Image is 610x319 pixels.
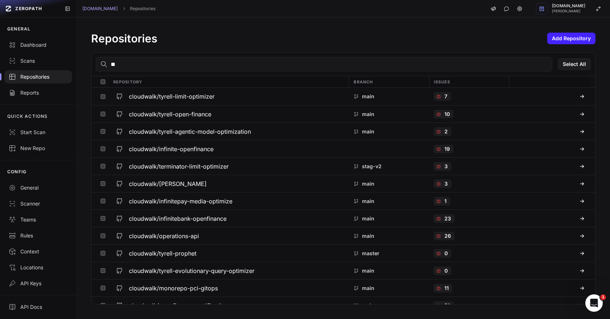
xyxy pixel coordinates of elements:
[109,140,349,157] button: cloudwalk/infinite-openfinance
[109,210,349,227] button: cloudwalk/infinitebank-openfinance
[444,232,451,240] p: 26
[129,92,215,101] h3: cloudwalk/tyrell-limit-optimizer
[362,93,374,100] p: main
[9,200,68,207] div: Scanner
[129,110,211,119] h3: cloudwalk/tyrell-open-finance
[129,284,218,293] h3: cloudwalk/monorepo-pci-gitops
[9,264,68,271] div: Locations
[7,169,27,175] p: CONFIG
[129,266,255,275] h3: cloudwalk/tyrell-evolutionary-query-optimizer
[82,6,155,12] nav: breadcrumb
[109,297,349,314] button: cloudwalk/openfinance-certification
[600,294,606,300] span: 1
[129,214,227,223] h3: cloudwalk/infinitebank-openfinance
[362,250,379,257] p: master
[91,192,595,210] div: cloudwalk/infinitepay-media-optimize main 1
[444,93,447,100] p: 7
[91,244,595,262] div: cloudwalk/tyrell-prophet master 0
[9,89,68,96] div: Reports
[109,192,349,210] button: cloudwalk/infinitepay-media-optimize
[349,76,429,87] div: Branch
[585,294,603,312] iframe: Intercom live chat
[91,297,595,314] div: cloudwalk/openfinance-certification main 51
[9,303,68,311] div: API Docs
[9,184,68,191] div: General
[129,179,207,188] h3: cloudwalk/[PERSON_NAME]
[109,175,349,192] button: cloudwalk/[PERSON_NAME]
[362,198,374,205] p: main
[444,302,450,309] p: 51
[444,267,448,274] p: 0
[109,88,349,105] button: cloudwalk/tyrell-limit-optimizer
[558,58,591,70] button: Select All
[91,175,595,192] div: cloudwalk/[PERSON_NAME] main 3
[9,280,68,287] div: API Keys
[91,88,595,105] div: cloudwalk/tyrell-limit-optimizer main 7
[121,6,126,11] svg: chevron right,
[9,145,68,152] div: New Repo
[91,262,595,279] div: cloudwalk/tyrell-evolutionary-query-optimizer main 0
[9,216,68,223] div: Teams
[129,145,213,153] h3: cloudwalk/infinite-openfinance
[362,267,374,274] p: main
[7,26,30,32] p: GENERAL
[91,123,595,140] div: cloudwalk/tyrell-agentic-model-optimization main 2
[444,198,447,205] p: 1
[9,73,68,80] div: Repositories
[3,3,59,14] a: ZEROPATH
[129,162,229,171] h3: cloudwalk/terminator-limit-optimizer
[444,111,450,118] p: 10
[91,210,595,227] div: cloudwalk/infinitebank-openfinance main 23
[82,6,118,12] a: [DOMAIN_NAME]
[552,4,585,8] span: [DOMAIN_NAME]
[362,111,374,118] p: main
[547,33,595,44] button: Add Repository
[444,215,451,222] p: 23
[9,57,68,65] div: Scans
[15,6,42,12] span: ZEROPATH
[109,245,349,262] button: cloudwalk/tyrell-prophet
[129,197,232,206] h3: cloudwalk/infinitepay-media-optimize
[444,250,448,257] p: 0
[552,9,585,13] span: [PERSON_NAME]
[91,227,595,244] div: cloudwalk/operations-api main 26
[429,76,509,87] div: Issues
[444,180,448,187] p: 3
[109,158,349,175] button: cloudwalk/terminator-limit-optimizer
[9,248,68,255] div: Context
[362,302,374,309] p: main
[9,41,68,49] div: Dashboard
[362,285,374,292] p: main
[444,285,449,292] p: 11
[444,128,448,135] p: 2
[91,157,595,175] div: cloudwalk/terminator-limit-optimizer stag-v2 3
[129,249,196,258] h3: cloudwalk/tyrell-prophet
[91,140,595,157] div: cloudwalk/infinite-openfinance 19
[109,227,349,244] button: cloudwalk/operations-api
[362,180,374,187] p: main
[129,127,251,136] h3: cloudwalk/tyrell-agentic-model-optimization
[109,105,349,123] button: cloudwalk/tyrell-open-finance
[109,279,349,297] button: cloudwalk/monorepo-pci-gitops
[444,163,448,170] p: 3
[129,301,228,310] h3: cloudwalk/openfinance-certification
[362,232,374,240] p: main
[444,145,450,153] p: 19
[7,113,48,119] p: QUICK ACTIONS
[109,262,349,279] button: cloudwalk/tyrell-evolutionary-query-optimizer
[91,279,595,297] div: cloudwalk/monorepo-pci-gitops main 11
[109,123,349,140] button: cloudwalk/tyrell-agentic-model-optimization
[362,163,382,170] p: stag-v2
[129,232,199,240] h3: cloudwalk/operations-api
[362,128,374,135] p: main
[91,32,157,45] h1: Repositories
[9,129,68,136] div: Start Scan
[9,232,68,239] div: Rules
[91,105,595,123] div: cloudwalk/tyrell-open-finance main 10
[130,6,155,12] a: Repositories
[109,76,349,87] div: Repository
[362,215,374,222] p: main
